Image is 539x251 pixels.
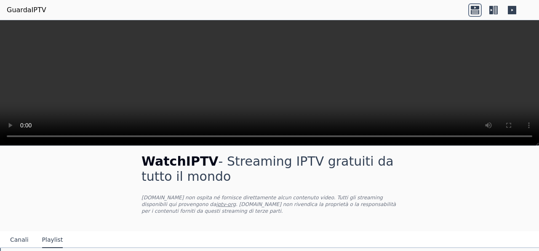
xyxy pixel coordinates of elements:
a: GuardaIPTV [7,5,46,15]
font: - Streaming IPTV gratuiti da tutto il mondo [141,154,394,184]
font: Canali [10,236,29,243]
font: Playlist [42,236,63,243]
button: Canali [10,232,29,248]
font: . [DOMAIN_NAME] non rivendica la proprietà o la responsabilità per i contenuti forniti da questi ... [141,201,396,214]
font: [DOMAIN_NAME] non ospita né fornisce direttamente alcun contenuto video. Tutti gli streaming disp... [141,195,383,207]
font: WatchIPTV [141,154,219,169]
button: Playlist [42,232,63,248]
font: GuardaIPTV [7,6,46,14]
a: iptv-org [216,201,236,207]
